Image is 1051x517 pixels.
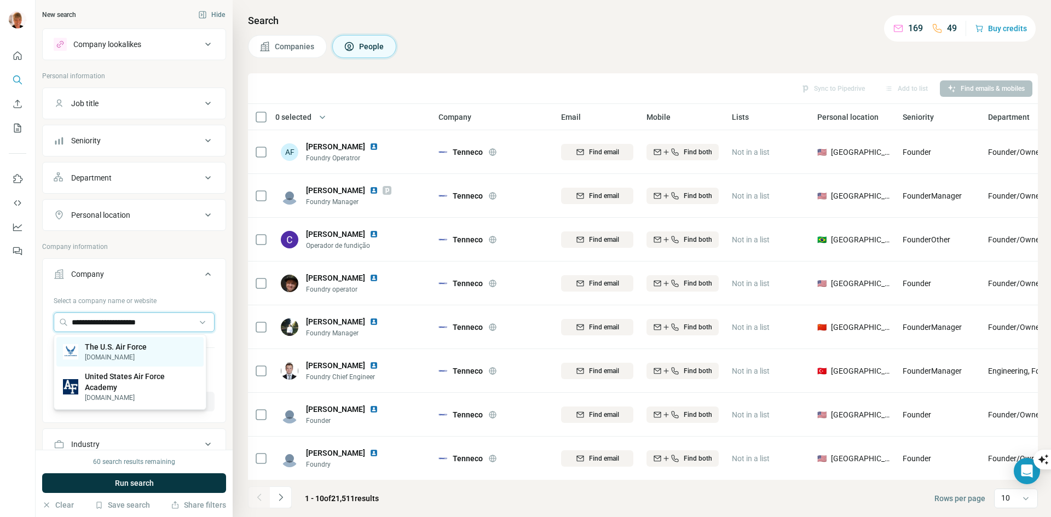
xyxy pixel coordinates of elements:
span: [PERSON_NAME] [306,448,365,458]
span: Company [438,112,471,123]
div: Open Intercom Messenger [1014,458,1040,484]
span: [PERSON_NAME] [306,185,365,196]
button: Find email [561,231,633,248]
span: [GEOGRAPHIC_DATA] [831,234,890,245]
button: Find email [561,188,633,204]
button: Quick start [9,46,26,66]
button: Find both [646,231,719,248]
button: Feedback [9,241,26,261]
img: LinkedIn logo [369,449,378,457]
img: Avatar [281,450,298,467]
span: [GEOGRAPHIC_DATA] [831,409,890,420]
img: LinkedIn logo [369,142,378,151]
span: Find email [589,235,619,245]
button: Use Surfe on LinkedIn [9,169,26,189]
img: LinkedIn logo [369,405,378,414]
span: Personal location [817,112,879,123]
p: 169 [908,22,923,35]
span: Founder [903,410,931,419]
span: Seniority [903,112,934,123]
img: LinkedIn logo [369,186,378,195]
button: Enrich CSV [9,94,26,114]
span: Foundry operator [306,284,391,294]
p: The U.S. Air Force [85,341,147,352]
span: Founder Manager [903,191,962,200]
span: Find both [684,322,712,332]
span: [GEOGRAPHIC_DATA] [831,322,890,333]
span: Founder/Owner [988,234,1042,245]
p: United States Air Force Academy [85,371,197,393]
button: Find both [646,188,719,204]
span: [GEOGRAPHIC_DATA] [831,190,890,201]
span: [GEOGRAPHIC_DATA] [831,365,890,376]
span: Not in a list [732,323,770,332]
span: results [305,494,379,503]
img: Avatar [281,187,298,205]
img: LinkedIn logo [369,274,378,282]
span: Tenneco [453,322,483,333]
div: Department [71,172,112,183]
div: Company lookalikes [73,39,141,50]
span: Find both [684,191,712,201]
span: [PERSON_NAME] [306,360,365,371]
span: Run search [115,478,154,489]
div: Company [71,269,104,280]
span: Find both [684,454,712,463]
button: My lists [9,118,26,138]
img: LinkedIn logo [369,361,378,370]
button: Company [43,261,226,292]
img: Logo of Tenneco [438,367,447,375]
img: LinkedIn logo [369,230,378,239]
img: The U.S. Air Force [63,344,78,359]
span: 0 selected [275,112,311,123]
span: Foundry [306,460,391,469]
span: 🇺🇸 [817,147,827,158]
span: People [359,41,385,52]
span: Department [988,112,1030,123]
button: Navigate to next page [270,486,292,508]
span: Find email [589,278,619,288]
div: Industry [71,439,100,450]
span: Foundry Manager [306,197,391,207]
img: Logo of Tenneco [438,410,447,419]
button: Share filters [171,499,226,510]
span: [PERSON_NAME] [306,272,365,283]
span: Find email [589,410,619,420]
button: Find email [561,275,633,292]
button: Department [43,165,226,191]
span: Founder [903,279,931,288]
span: Founder/Owner [988,409,1042,420]
span: Find email [589,454,619,463]
span: 🇨🇳 [817,322,827,333]
span: Email [561,112,581,123]
span: Tenneco [453,365,483,376]
span: [PERSON_NAME] [306,404,365,415]
span: Find both [684,366,712,376]
button: Company lookalikes [43,31,226,57]
span: Founder [903,454,931,463]
img: Avatar [281,275,298,292]
button: Find email [561,450,633,467]
span: 🇺🇸 [817,278,827,289]
span: Founder/Owner [988,147,1042,158]
span: [PERSON_NAME] [306,316,365,327]
div: 60 search results remaining [93,457,175,467]
button: Find email [561,144,633,160]
p: [DOMAIN_NAME] [85,352,147,362]
span: Founder Manager [903,323,962,332]
img: Avatar [9,11,26,28]
span: of [324,494,331,503]
span: Foundry Manager [306,328,391,338]
button: Find both [646,144,719,160]
span: Not in a list [732,454,770,463]
button: Find both [646,363,719,379]
button: Clear [42,499,74,510]
div: New search [42,10,76,20]
button: Job title [43,90,226,117]
span: 🇺🇸 [817,190,827,201]
button: Personal location [43,202,226,228]
span: Mobile [646,112,671,123]
h4: Search [248,13,1038,28]
span: 🇺🇸 [817,453,827,464]
button: Find both [646,319,719,335]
